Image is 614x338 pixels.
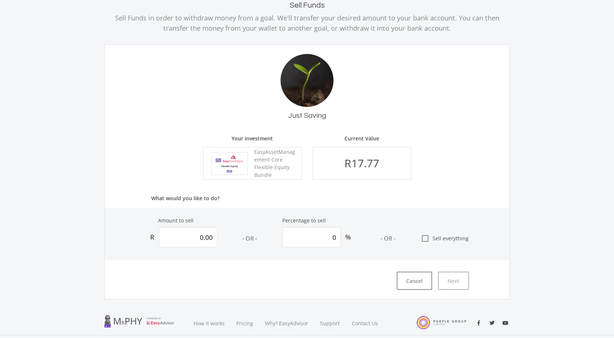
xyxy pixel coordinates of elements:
div: - OR - [242,234,257,243]
a: Support [314,311,346,335]
button: Cancel [397,272,432,290]
button: Next [438,272,469,290]
p: Current Value [344,135,379,142]
i: check_box_outline_blank [421,234,430,243]
p: What would you like to do? [151,194,463,208]
label: Percentage to sell [282,217,326,224]
p: Your Investment [228,135,277,147]
a: Pricing [230,311,259,335]
div: - OR - [381,234,396,243]
h4: Sell Funds [104,1,510,10]
h3: Just Saving [105,111,510,120]
div: R [146,227,159,247]
a: Contact Us [346,311,385,335]
p: Sell Funds in order to withdraw money from a goal. We'll transfer your desired amount to your ban... [104,13,510,33]
span: Sell everything [430,234,469,242]
img: EMPBundle_CEquity.png [211,152,248,175]
div: % [341,227,355,247]
a: Why? EasyAdvisor [259,311,314,335]
a: How it works [188,311,230,335]
div: EasyAssetManagement Core Flexible Equity Bundle [252,148,298,179]
div: R17.77 [344,158,379,169]
label: Amount to sell [146,217,194,224]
